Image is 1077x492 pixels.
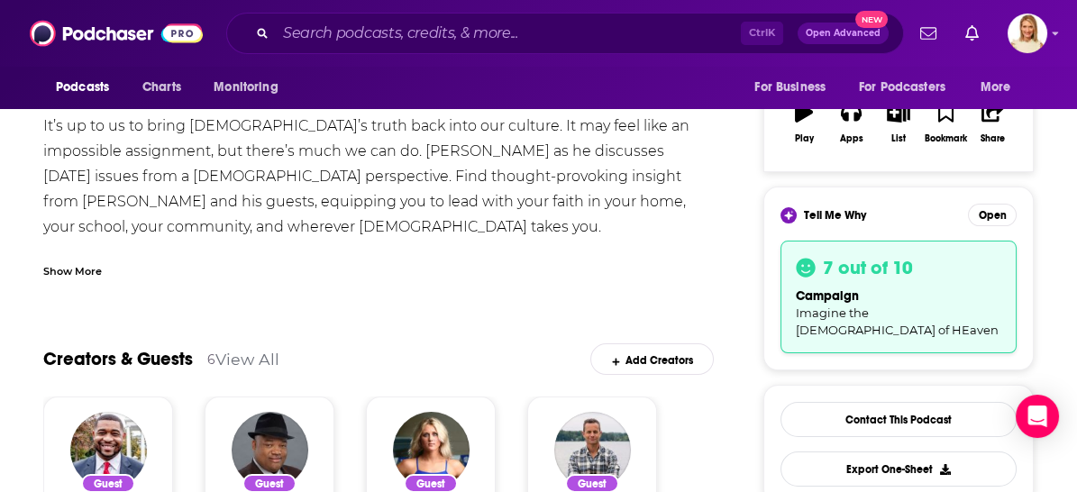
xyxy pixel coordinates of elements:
button: open menu [742,70,848,105]
button: Export One-Sheet [780,451,1017,487]
img: Riley Gaines [393,412,470,488]
a: Charts [131,70,192,105]
a: Creators & Guests [43,348,193,370]
div: Search podcasts, credits, & more... [226,13,904,54]
div: Add Creators [590,343,714,375]
button: List [875,90,922,155]
span: campaign [796,288,859,304]
img: Brandon Tatum [70,412,147,488]
a: View All [215,350,279,369]
div: Open Intercom Messenger [1016,395,1059,438]
button: Show profile menu [1008,14,1047,53]
button: Open AdvancedNew [798,23,889,44]
button: Play [780,90,827,155]
span: Charts [142,75,181,100]
div: 6 [207,351,215,368]
div: Play [795,133,814,144]
button: Open [968,204,1017,226]
button: open menu [847,70,972,105]
a: Contact This Podcast [780,402,1017,437]
img: Kirk Cameron [554,412,631,488]
span: More [981,75,1011,100]
div: Bookmark [925,133,967,144]
a: Show notifications dropdown [913,18,944,49]
div: Share [981,133,1005,144]
div: It’s up to us to bring [DEMOGRAPHIC_DATA]’s truth back into our culture. It may feel like an impo... [43,114,714,290]
h3: 7 out of 10 [823,256,913,279]
img: Jason Whitlock [232,412,308,488]
button: open menu [43,70,132,105]
img: User Profile [1008,14,1047,53]
button: Bookmark [922,90,969,155]
span: Ctrl K [741,22,783,45]
img: tell me why sparkle [783,210,794,221]
span: New [855,11,888,28]
span: Imagine the [DEMOGRAPHIC_DATA] of HEaven [796,305,999,337]
button: open menu [201,70,301,105]
span: For Podcasters [859,75,945,100]
span: Monitoring [214,75,278,100]
input: Search podcasts, credits, & more... [276,19,741,48]
button: Apps [827,90,874,155]
span: Tell Me Why [804,208,866,223]
span: Podcasts [56,75,109,100]
span: For Business [754,75,826,100]
div: Apps [840,133,863,144]
button: Share [970,90,1017,155]
img: Podchaser - Follow, Share and Rate Podcasts [30,16,203,50]
span: Logged in as leannebush [1008,14,1047,53]
a: Show notifications dropdown [958,18,986,49]
span: Open Advanced [806,29,881,38]
button: open menu [968,70,1034,105]
div: List [891,133,906,144]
